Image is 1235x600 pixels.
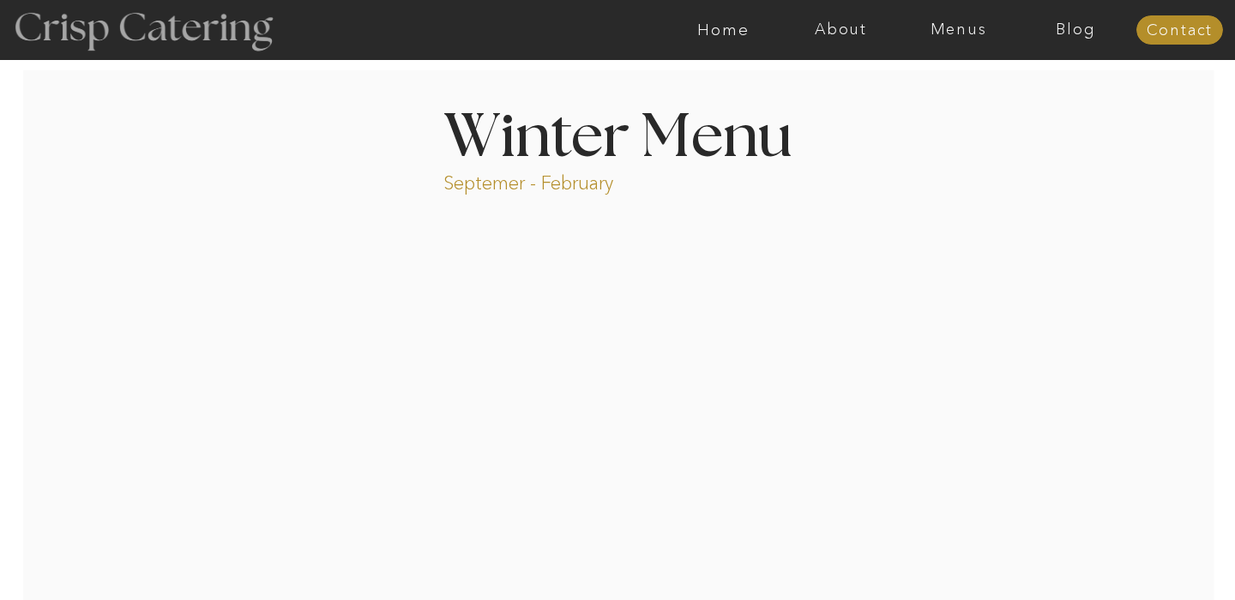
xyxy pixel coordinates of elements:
a: Menus [900,21,1017,39]
a: Contact [1136,22,1223,39]
a: Blog [1017,21,1135,39]
h1: Winter Menu [379,108,856,159]
p: Septemer - February [443,171,679,190]
a: Home [665,21,782,39]
a: About [782,21,900,39]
